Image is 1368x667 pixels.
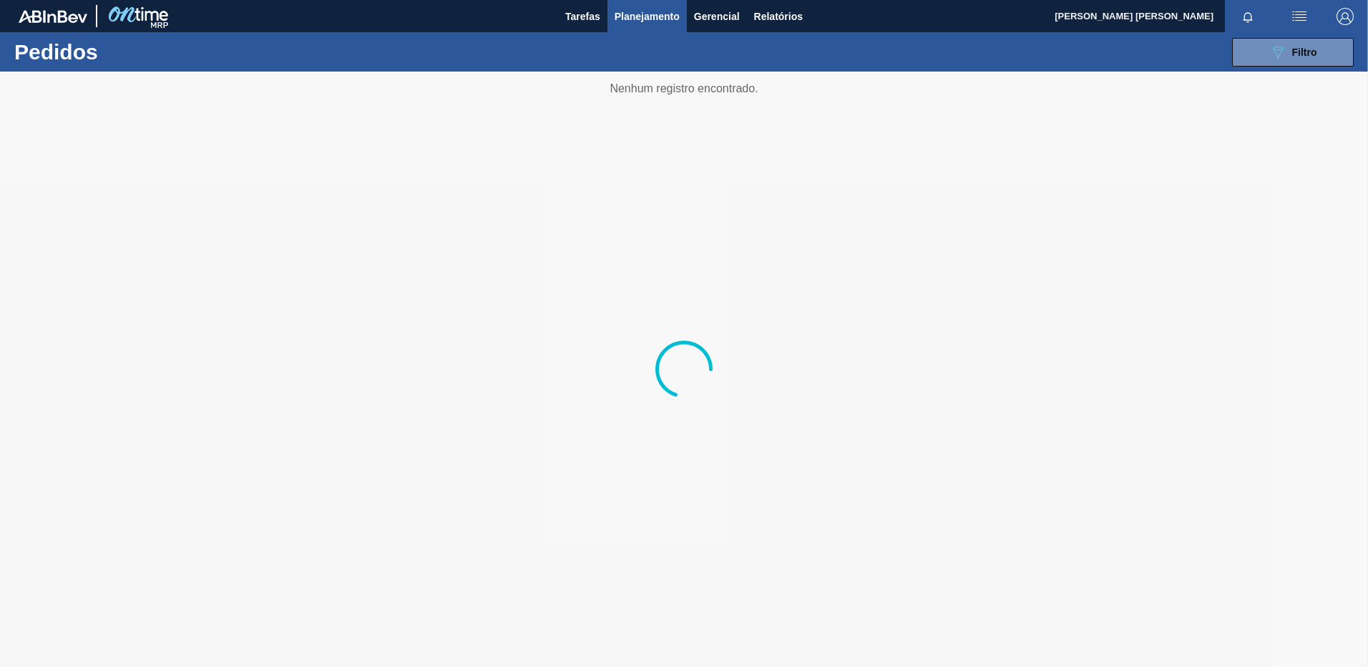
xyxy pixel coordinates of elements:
[1292,47,1317,58] span: Filtro
[565,8,600,25] span: Tarefas
[19,10,87,23] img: TNhmsLtSVTkK8tSr43FrP2fwEKptu5GPRR3wAAAABJRU5ErkJggg==
[1225,6,1271,26] button: Notificações
[694,8,740,25] span: Gerencial
[754,8,803,25] span: Relatórios
[1291,8,1308,25] img: userActions
[14,44,228,60] h1: Pedidos
[615,8,680,25] span: Planejamento
[1337,8,1354,25] img: Logout
[1232,38,1354,67] button: Filtro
